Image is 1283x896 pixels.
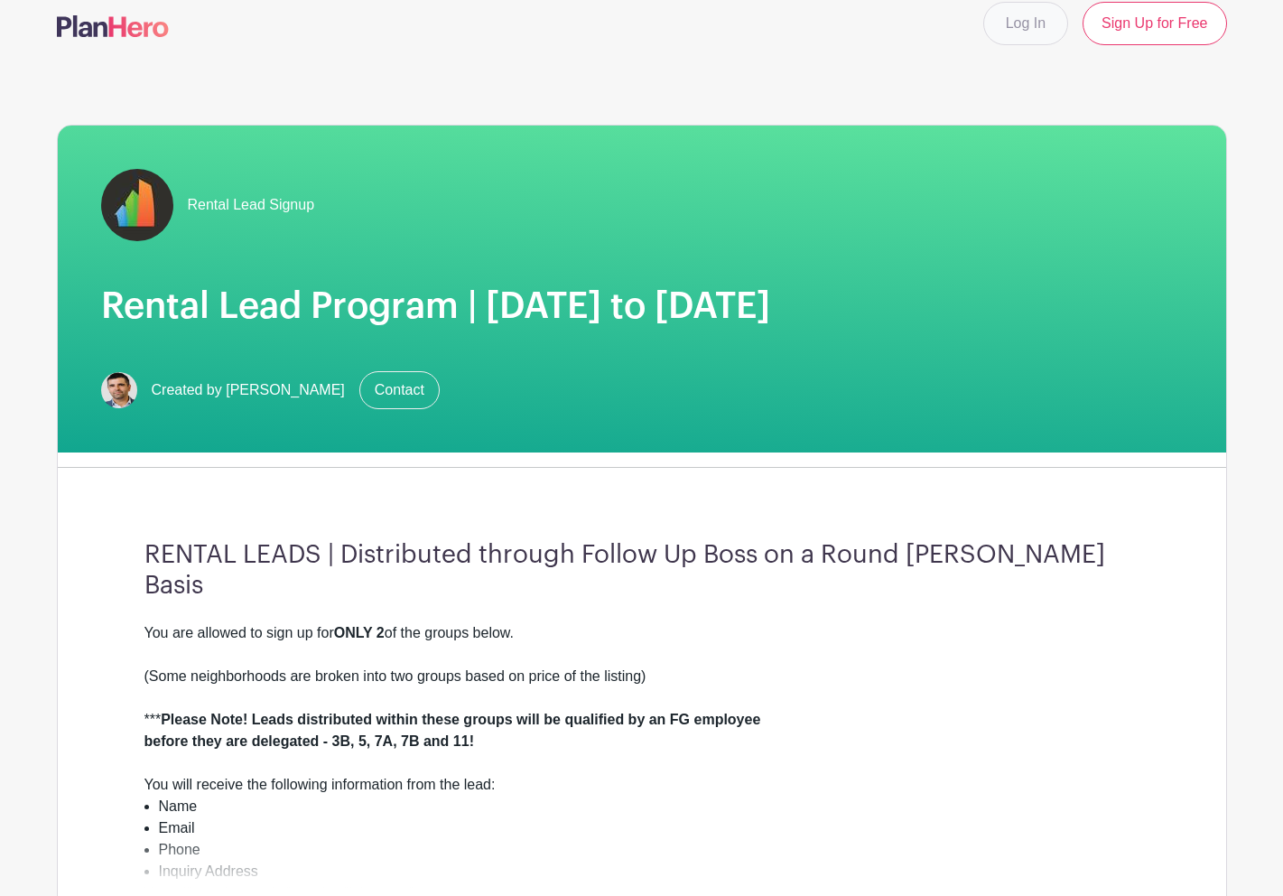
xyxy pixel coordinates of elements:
img: Screen%20Shot%202023-02-21%20at%2010.54.51%20AM.png [101,372,137,408]
img: logo-507f7623f17ff9eddc593b1ce0a138ce2505c220e1c5a4e2b4648c50719b7d32.svg [57,15,169,37]
div: You are allowed to sign up for of the groups below. [144,622,1139,644]
li: Phone [159,839,1139,861]
h1: Rental Lead Program | [DATE] to [DATE] [101,285,1183,328]
a: Sign Up for Free [1083,2,1226,45]
strong: before they are delegated - 3B, 5, 7A, 7B and 11! [144,733,474,749]
strong: Please Note! Leads distributed within these groups will be qualified by an FG employee [161,712,760,727]
div: (Some neighborhoods are broken into two groups based on price of the listing) [144,666,1139,687]
strong: ONLY 2 [334,625,385,640]
li: Inquiry Address [159,861,1139,882]
div: You will receive the following information from the lead: [144,774,1139,796]
a: Log In [983,2,1068,45]
img: fulton-grace-logo.jpeg [101,169,173,241]
li: Email [159,817,1139,839]
span: Rental Lead Signup [188,194,315,216]
a: Contact [359,371,440,409]
h3: RENTAL LEADS | Distributed through Follow Up Boss on a Round [PERSON_NAME] Basis [144,540,1139,601]
span: Created by [PERSON_NAME] [152,379,345,401]
li: Name [159,796,1139,817]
